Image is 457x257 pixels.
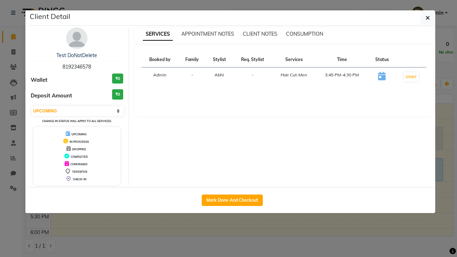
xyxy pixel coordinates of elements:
[70,140,89,143] span: IN PROGRESS
[73,177,86,181] span: CHECK-IN
[112,89,123,100] h3: ₹0
[286,31,323,37] span: CONSUMPTION
[243,31,277,37] span: CLIENT NOTES
[316,67,368,87] td: 3:45 PM-4:30 PM
[62,64,91,70] span: 8192346578
[66,27,87,49] img: avatar
[404,72,418,81] button: START
[71,155,88,158] span: COMPLETED
[206,52,233,67] th: Stylist
[30,11,70,22] h5: Client Detail
[276,72,311,78] div: Hair Cut-Men
[202,195,263,206] button: Mark Done And Checkout
[56,52,97,59] a: Test DoNotDelete
[31,92,72,100] span: Deposit Amount
[141,67,179,87] td: Admin
[272,52,316,67] th: Services
[215,72,224,77] span: Abhi
[233,52,272,67] th: Req. Stylist
[316,52,368,67] th: Time
[72,170,87,173] span: TENTATIVE
[179,52,206,67] th: Family
[368,52,396,67] th: Status
[112,74,123,84] h3: ₹0
[179,67,206,87] td: -
[143,28,173,41] span: SERVICES
[233,67,272,87] td: -
[71,132,87,136] span: UPCOMING
[42,119,112,123] small: Change in status will apply to all services.
[72,147,86,151] span: DROPPED
[141,52,179,67] th: Booked by
[31,76,47,84] span: Wallet
[70,162,87,166] span: CONFIRMED
[181,31,234,37] span: APPOINTMENT NOTES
